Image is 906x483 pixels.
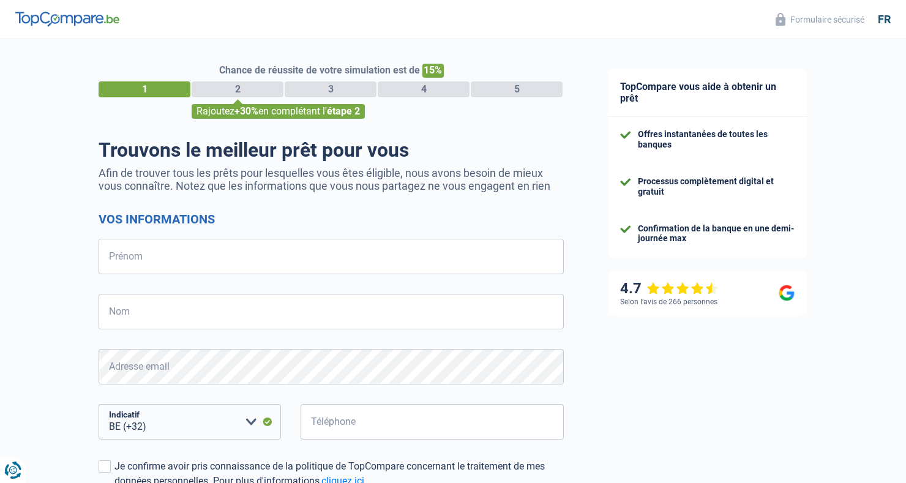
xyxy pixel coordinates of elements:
div: Selon l’avis de 266 personnes [620,298,717,306]
button: Formulaire sécurisé [768,9,872,29]
span: Chance de réussite de votre simulation est de [219,64,420,76]
div: 1 [99,81,190,97]
div: 3 [285,81,376,97]
span: +30% [234,105,258,117]
img: TopCompare Logo [15,12,119,26]
div: TopCompare vous aide à obtenir un prêt [608,69,807,117]
span: 15% [422,64,444,78]
div: 2 [192,81,283,97]
div: 4 [378,81,470,97]
h1: Trouvons le meilleur prêt pour vous [99,138,564,162]
div: fr [878,13,891,26]
div: Confirmation de la banque en une demi-journée max [638,223,795,244]
div: Offres instantanées de toutes les banques [638,129,795,150]
div: Rajoutez en complétant l' [192,104,365,119]
div: 4.7 [620,280,719,298]
div: 5 [471,81,563,97]
div: Processus complètement digital et gratuit [638,176,795,197]
p: Afin de trouver tous les prêts pour lesquelles vous êtes éligible, nous avons besoin de mieux vou... [99,167,564,192]
span: étape 2 [327,105,360,117]
input: 401020304 [301,404,564,440]
h2: Vos informations [99,212,564,227]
